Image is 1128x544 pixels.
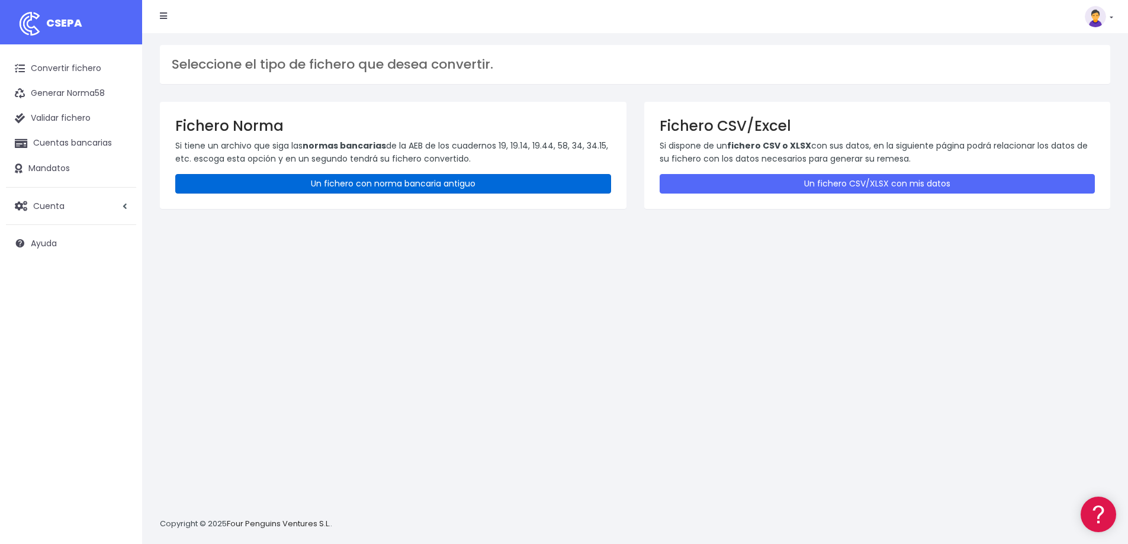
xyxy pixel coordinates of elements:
a: Mandatos [6,156,136,181]
a: Un fichero CSV/XLSX con mis datos [660,174,1095,194]
a: Ayuda [6,231,136,256]
p: Si tiene un archivo que siga las de la AEB de los cuadernos 19, 19.14, 19.44, 58, 34, 34.15, etc.... [175,139,611,166]
strong: fichero CSV o XLSX [727,140,811,152]
span: Ayuda [31,237,57,249]
a: Un fichero con norma bancaria antiguo [175,174,611,194]
h3: Fichero CSV/Excel [660,117,1095,134]
span: CSEPA [46,15,82,30]
a: Cuenta [6,194,136,218]
a: Cuentas bancarias [6,131,136,156]
strong: normas bancarias [303,140,386,152]
h3: Fichero Norma [175,117,611,134]
a: Generar Norma58 [6,81,136,106]
p: Si dispone de un con sus datos, en la siguiente página podrá relacionar los datos de su fichero c... [660,139,1095,166]
a: Four Penguins Ventures S.L. [227,518,330,529]
a: Convertir fichero [6,56,136,81]
p: Copyright © 2025 . [160,518,332,530]
span: Cuenta [33,199,65,211]
a: Validar fichero [6,106,136,131]
img: profile [1085,6,1106,27]
h3: Seleccione el tipo de fichero que desea convertir. [172,57,1098,72]
img: logo [15,9,44,38]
